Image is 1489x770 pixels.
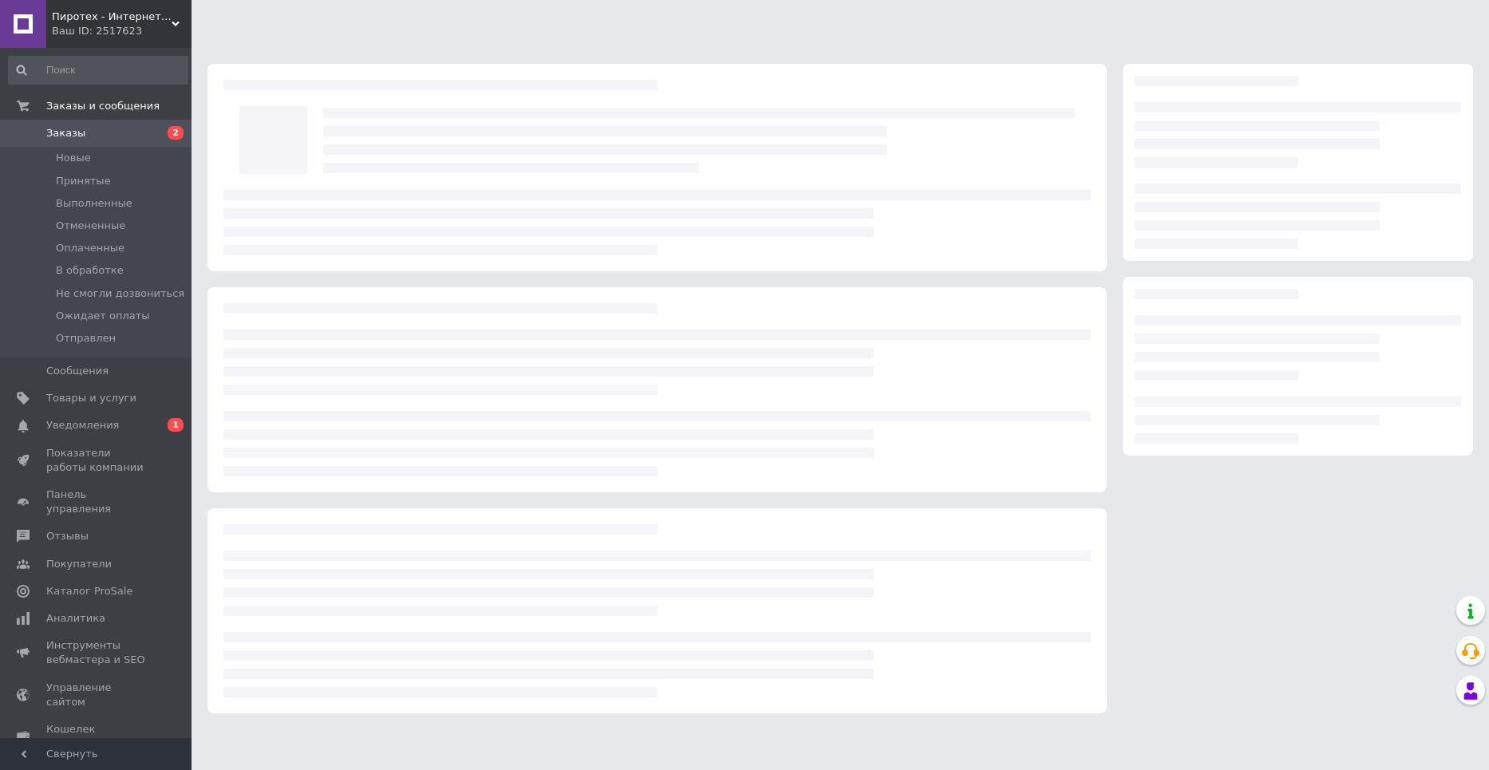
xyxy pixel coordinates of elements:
span: Ожидает оплаты [56,309,150,323]
span: Новые [56,151,91,165]
span: Кошелек компании [46,722,148,751]
input: Поиск [8,56,188,85]
span: Не смогли дозвониться [56,286,184,301]
span: Товары и услуги [46,391,136,405]
span: Инструменты вебмастера и SEO [46,638,148,667]
span: Заказы [46,126,85,140]
span: Пиротех - Интернет-магазин [52,10,172,24]
span: 1 [168,418,184,432]
span: В обработке [56,263,124,278]
span: Заказы и сообщения [46,99,160,113]
span: Отправлен [56,331,116,346]
span: Показатели работы компании [46,446,148,475]
span: Покупатели [46,557,112,571]
span: Аналитика [46,611,105,626]
span: Каталог ProSale [46,584,132,598]
div: Ваш ID: 2517623 [52,24,192,38]
span: Сообщения [46,364,109,378]
span: Выполненные [56,196,132,211]
span: Управление сайтом [46,681,148,709]
span: Отмененные [56,219,125,233]
span: Панель управления [46,488,148,516]
span: Уведомления [46,418,119,432]
span: Оплаченные [56,241,124,255]
span: Принятые [56,174,111,188]
span: 2 [168,126,184,140]
span: Отзывы [46,529,89,543]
